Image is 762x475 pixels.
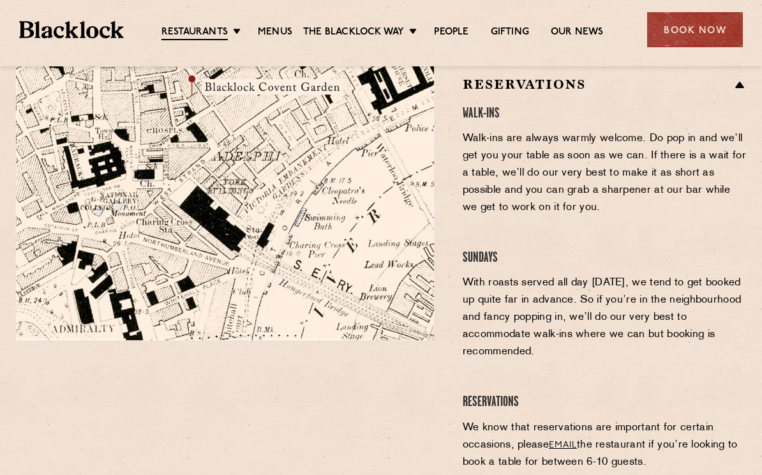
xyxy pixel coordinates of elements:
a: People [434,26,468,39]
a: Menus [258,26,292,39]
a: Restaurants [161,26,228,40]
a: email [549,441,577,450]
p: We know that reservations are important for certain occasions, please the restaurant if you’re lo... [463,419,746,471]
a: Gifting [491,26,529,39]
h4: Sundays [463,250,746,267]
a: The Blacklock Way [303,26,404,39]
h4: Reservations [463,394,746,411]
div: Book Now [647,12,743,47]
h2: Reservations [463,77,746,92]
h4: Walk-Ins [463,105,746,123]
img: BL_Textured_Logo-footer-cropped.svg [19,21,124,39]
p: With roasts served all day [DATE], we tend to get booked up quite far in advance. So if you’re in... [463,275,746,361]
a: Our News [551,26,604,39]
p: Walk-ins are always warmly welcome. Do pop in and we’ll get you your table as soon as we can. If ... [463,130,746,216]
